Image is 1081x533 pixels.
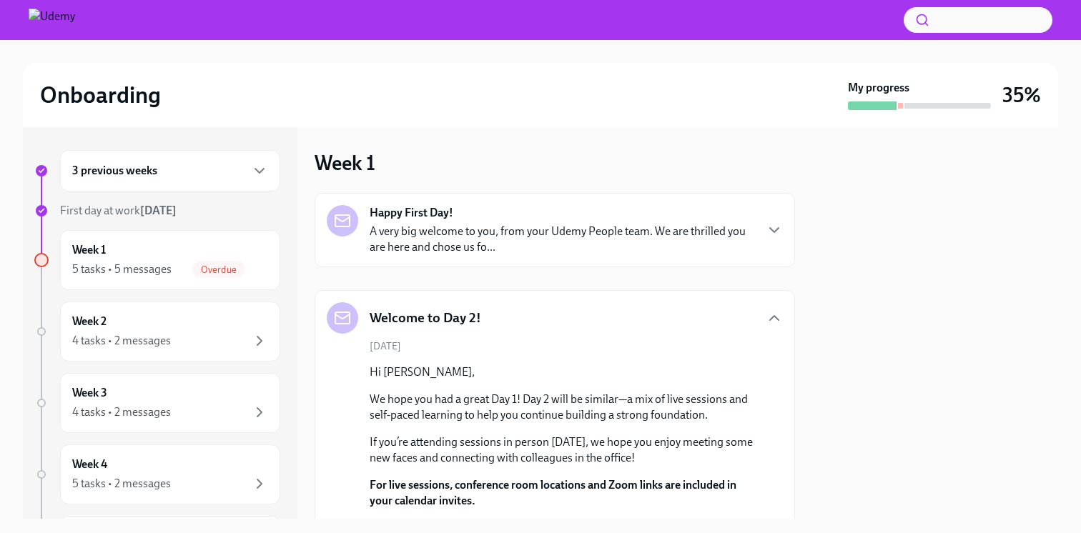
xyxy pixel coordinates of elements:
a: Week 45 tasks • 2 messages [34,444,280,504]
div: 3 previous weeks [60,150,280,191]
p: If you’re attending sessions in person [DATE], we hope you enjoy meeting some new faces and conne... [370,434,760,466]
a: Week 24 tasks • 2 messages [34,302,280,362]
strong: For live sessions, conference room locations and Zoom links are included in your calendar invites. [370,478,736,507]
span: [DATE] [370,339,401,353]
a: First day at work[DATE] [34,203,280,219]
div: 4 tasks • 2 messages [72,333,171,349]
p: A very big welcome to you, from your Udemy People team. We are thrilled you are here and chose us... [370,224,754,255]
h3: Week 1 [315,150,375,176]
h6: Week 2 [72,314,107,329]
div: 5 tasks • 2 messages [72,476,171,492]
a: Week 34 tasks • 2 messages [34,373,280,433]
h6: Week 4 [72,457,107,472]
h6: Week 3 [72,385,107,401]
p: Hi [PERSON_NAME], [370,364,760,380]
h2: Onboarding [40,81,161,109]
h5: Welcome to Day 2! [370,309,481,327]
a: Week 15 tasks • 5 messagesOverdue [34,230,280,290]
p: We hope you had a great Day 1! Day 2 will be similar—a mix of live sessions and self-paced learni... [370,392,760,423]
strong: Happy First Day! [370,205,453,221]
img: Udemy [29,9,75,31]
span: Overdue [192,264,245,275]
h3: 35% [1002,82,1041,108]
div: 4 tasks • 2 messages [72,404,171,420]
span: First day at work [60,204,177,217]
h6: 3 previous weeks [72,163,157,179]
h6: Week 1 [72,242,106,258]
div: 5 tasks • 5 messages [72,261,172,277]
strong: My progress [848,80,909,96]
strong: [DATE] [140,204,177,217]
